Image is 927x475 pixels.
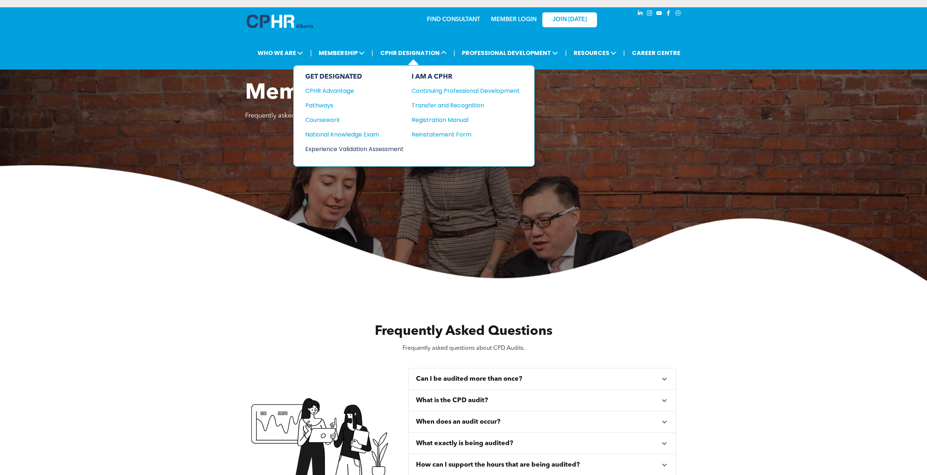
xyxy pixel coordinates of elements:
[427,17,480,23] a: FIND CONSULTANT
[305,115,404,124] a: Coursework
[674,9,682,19] a: Social network
[305,86,394,95] div: CPHR Advantage
[655,9,663,19] a: youtube
[247,15,313,28] img: A blue and white logo for cp alberta
[453,45,455,60] li: |
[491,17,537,23] a: MEMBER LOGIN
[646,9,654,19] a: instagram
[305,130,394,139] div: National Knowledge Exam
[378,46,449,60] span: CPHR DESIGNATION
[412,86,509,95] div: Continuing Professional Development
[630,46,683,60] a: CAREER CENTRE
[412,86,520,95] a: Continuing Professional Development
[305,73,404,81] div: GET DESIGNATED
[245,82,431,104] span: Membership FAQ
[571,46,618,60] span: RESOURCES
[553,16,587,23] span: JOIN [DATE]
[375,325,553,338] span: Frequently Asked Questions
[542,12,597,27] a: JOIN [DATE]
[305,101,404,110] a: Pathways
[412,101,520,110] a: Transfer and Recognition
[310,45,312,60] li: |
[402,345,525,351] span: Frequently asked questions about CPD Audits.
[416,375,522,383] h3: Can I be audited more than once?
[305,86,404,95] a: CPHR Advantage
[665,9,673,19] a: facebook
[412,130,509,139] div: Reinstatement Form
[412,130,520,139] a: Reinstatement Form
[636,9,644,19] a: linkedin
[305,145,404,154] a: Experience Validation Assessment
[416,461,580,469] h3: How can I support the hours that are being audited?
[412,115,520,124] a: Registration Manual
[305,145,394,154] div: Experience Validation Assessment
[623,45,625,60] li: |
[460,46,560,60] span: PROFESSIONAL DEVELOPMENT
[245,112,385,119] span: Frequently asked questions about membership.
[305,115,394,124] div: Coursework
[412,115,509,124] div: Registration Manual
[305,101,394,110] div: Pathways
[412,101,509,110] div: Transfer and Recognition
[412,73,520,81] div: I AM A CPHR
[372,45,373,60] li: |
[565,45,567,60] li: |
[317,46,367,60] span: MEMBERSHIP
[416,418,500,426] h3: When does an audit occur?
[305,130,404,139] a: National Knowledge Exam
[255,46,305,60] span: WHO WE ARE
[416,396,488,404] h3: What is the CPD audit?
[416,439,513,447] h3: What exactly is being audited?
